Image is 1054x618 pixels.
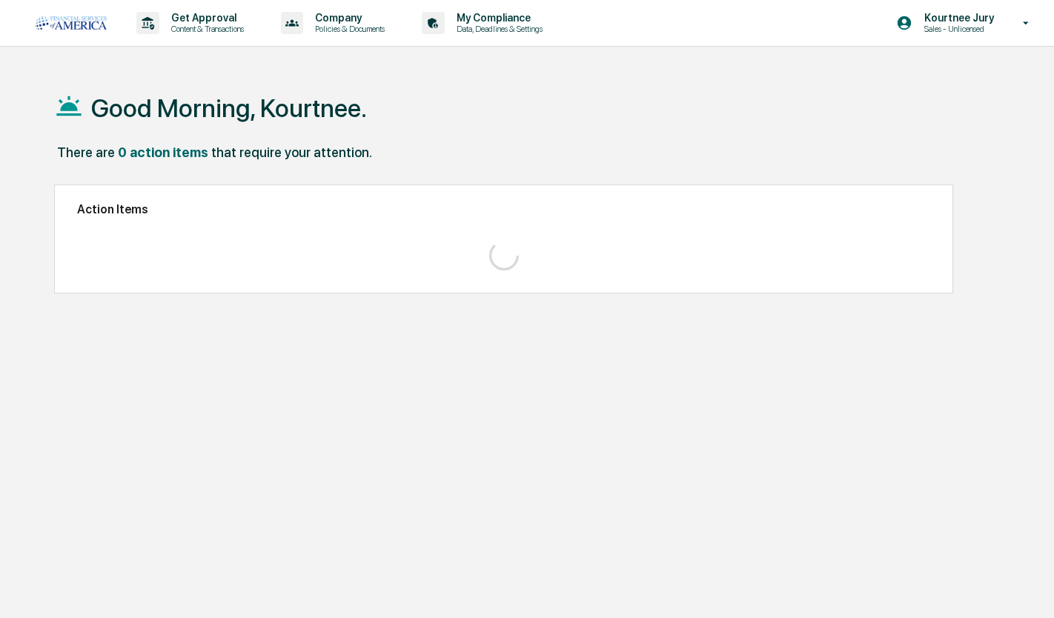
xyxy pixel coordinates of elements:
p: Kourtnee Jury [912,12,1001,24]
p: My Compliance [445,12,550,24]
p: Data, Deadlines & Settings [445,24,550,34]
div: 0 action items [118,144,208,160]
p: Company [303,12,392,24]
div: There are [57,144,115,160]
img: logo [36,16,107,30]
p: Policies & Documents [303,24,392,34]
p: Get Approval [159,12,251,24]
p: Sales - Unlicensed [912,24,1001,34]
h2: Action Items [77,202,931,216]
h1: Good Morning, Kourtnee. [91,93,367,123]
div: that require your attention. [211,144,372,160]
p: Content & Transactions [159,24,251,34]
